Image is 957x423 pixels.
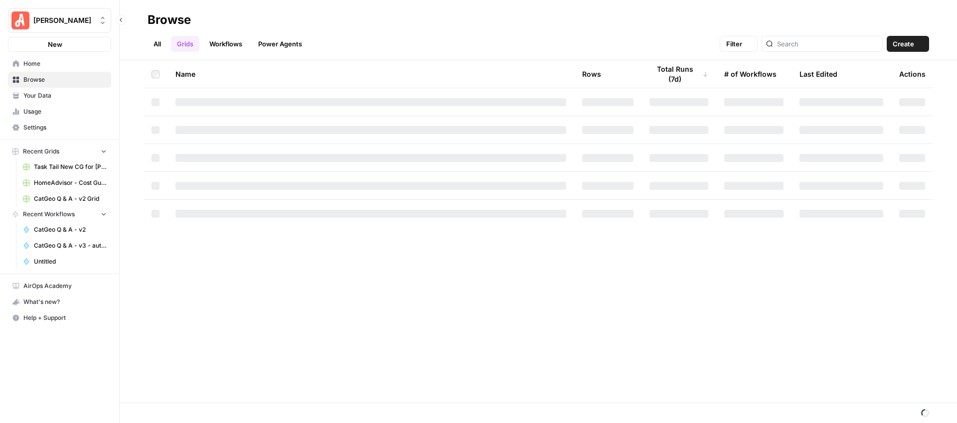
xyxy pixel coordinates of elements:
[8,278,111,294] a: AirOps Academy
[18,238,111,254] a: CatGeo Q & A - v3 - automated
[893,39,914,49] span: Create
[23,210,75,219] span: Recent Workflows
[148,36,167,52] a: All
[649,60,708,88] div: Total Runs (7d)
[175,60,566,88] div: Name
[8,104,111,120] a: Usage
[887,36,929,52] button: Create
[8,144,111,159] button: Recent Grids
[8,294,111,310] button: What's new?
[777,39,878,49] input: Search
[34,194,107,203] span: CatGeo Q & A - v2 Grid
[799,60,837,88] div: Last Edited
[23,91,107,100] span: Your Data
[33,15,94,25] span: [PERSON_NAME]
[724,60,777,88] div: # of Workflows
[252,36,308,52] a: Power Agents
[726,39,742,49] span: Filter
[23,59,107,68] span: Home
[48,39,62,49] span: New
[8,37,111,52] button: New
[18,222,111,238] a: CatGeo Q & A - v2
[8,56,111,72] a: Home
[34,225,107,234] span: CatGeo Q & A - v2
[582,60,601,88] div: Rows
[8,8,111,33] button: Workspace: Angi
[34,241,107,250] span: CatGeo Q & A - v3 - automated
[148,12,191,28] div: Browse
[23,282,107,290] span: AirOps Academy
[8,72,111,88] a: Browse
[203,36,248,52] a: Workflows
[899,60,926,88] div: Actions
[8,88,111,104] a: Your Data
[8,207,111,222] button: Recent Workflows
[8,310,111,326] button: Help + Support
[18,191,111,207] a: CatGeo Q & A - v2 Grid
[23,75,107,84] span: Browse
[23,313,107,322] span: Help + Support
[720,36,758,52] button: Filter
[34,178,107,187] span: HomeAdvisor - Cost Guide Updates
[18,159,111,175] a: Task Tail New CG for [PERSON_NAME] Grid
[34,257,107,266] span: Untitled
[34,162,107,171] span: Task Tail New CG for [PERSON_NAME] Grid
[8,294,111,309] div: What's new?
[23,123,107,132] span: Settings
[171,36,199,52] a: Grids
[23,147,59,156] span: Recent Grids
[23,107,107,116] span: Usage
[11,11,29,29] img: Angi Logo
[18,175,111,191] a: HomeAdvisor - Cost Guide Updates
[18,254,111,270] a: Untitled
[8,120,111,136] a: Settings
